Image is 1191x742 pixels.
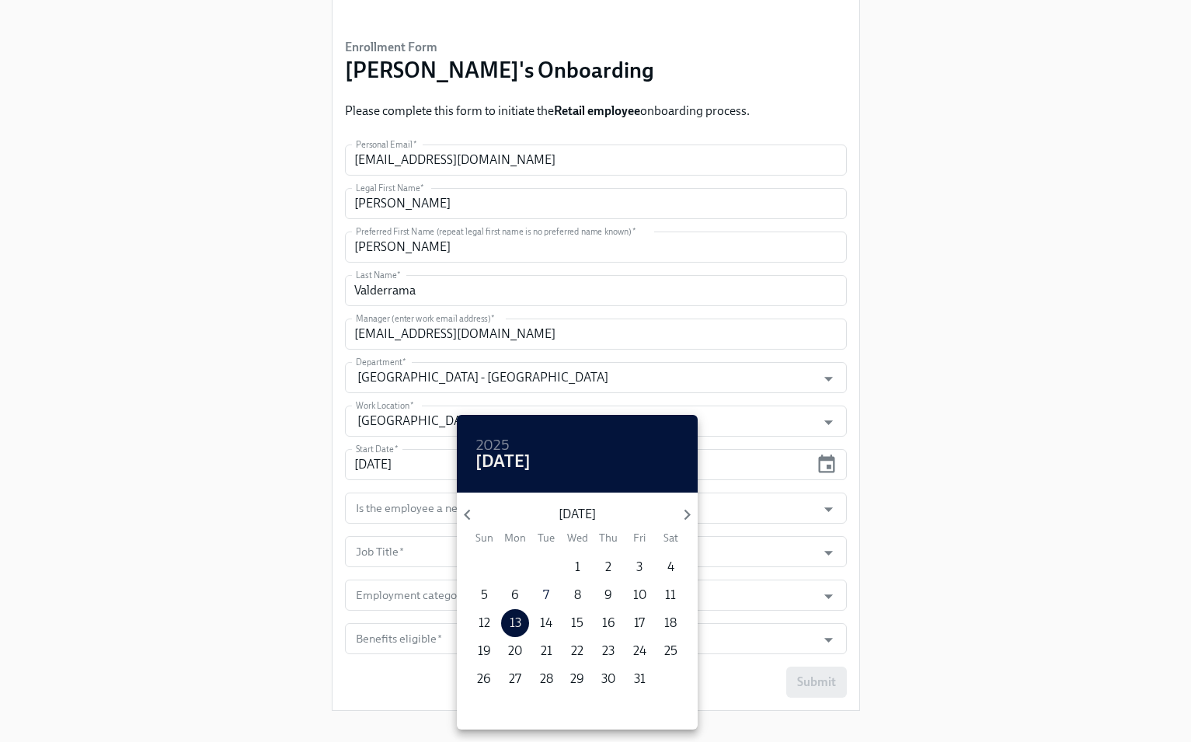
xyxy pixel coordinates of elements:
p: 30 [601,671,615,688]
button: 25 [656,637,684,665]
button: 15 [563,609,591,637]
button: 30 [594,665,622,693]
p: 6 [511,587,519,604]
span: Sun [470,531,498,545]
button: 8 [563,581,591,609]
p: 18 [664,615,677,632]
button: 19 [470,637,498,665]
p: 25 [664,643,677,660]
p: 19 [478,643,491,660]
p: 14 [540,615,552,632]
button: 23 [594,637,622,665]
p: 11 [665,587,676,604]
p: 1 [575,559,580,576]
button: 1 [563,553,591,581]
p: 23 [602,643,615,660]
button: 24 [625,637,653,665]
p: 27 [509,671,521,688]
span: Fri [625,531,653,545]
span: Tue [532,531,560,545]
button: 3 [625,553,653,581]
h4: [DATE] [475,450,531,473]
button: 2025 [475,438,510,454]
button: 18 [656,609,684,637]
button: 5 [470,581,498,609]
span: Thu [594,531,622,545]
button: 22 [563,637,591,665]
button: 7 [532,581,560,609]
button: 6 [501,581,529,609]
p: 22 [571,643,583,660]
p: 12 [479,615,490,632]
p: 8 [574,587,581,604]
p: 7 [543,587,549,604]
button: [DATE] [475,454,531,469]
button: 13 [501,609,529,637]
button: 2 [594,553,622,581]
span: Mon [501,531,529,545]
p: 31 [634,671,646,688]
button: 4 [656,553,684,581]
p: 28 [540,671,553,688]
p: 5 [481,587,488,604]
button: 28 [532,665,560,693]
button: 26 [470,665,498,693]
button: 10 [625,581,653,609]
p: 20 [508,643,522,660]
h6: 2025 [475,434,510,458]
button: 17 [625,609,653,637]
p: 4 [667,559,674,576]
p: 9 [604,587,612,604]
p: 21 [541,643,552,660]
button: 16 [594,609,622,637]
p: 17 [634,615,645,632]
button: 9 [594,581,622,609]
p: 16 [602,615,615,632]
p: 24 [633,643,646,660]
p: 3 [636,559,643,576]
button: 11 [656,581,684,609]
p: 29 [570,671,584,688]
span: Sat [656,531,684,545]
button: 20 [501,637,529,665]
p: 10 [633,587,646,604]
button: 27 [501,665,529,693]
p: 26 [477,671,491,688]
button: 31 [625,665,653,693]
button: 21 [532,637,560,665]
p: 13 [510,615,521,632]
span: Wed [563,531,591,545]
button: 12 [470,609,498,637]
p: 15 [571,615,583,632]
button: 29 [563,665,591,693]
p: [DATE] [478,506,676,523]
p: 2 [605,559,611,576]
button: 14 [532,609,560,637]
